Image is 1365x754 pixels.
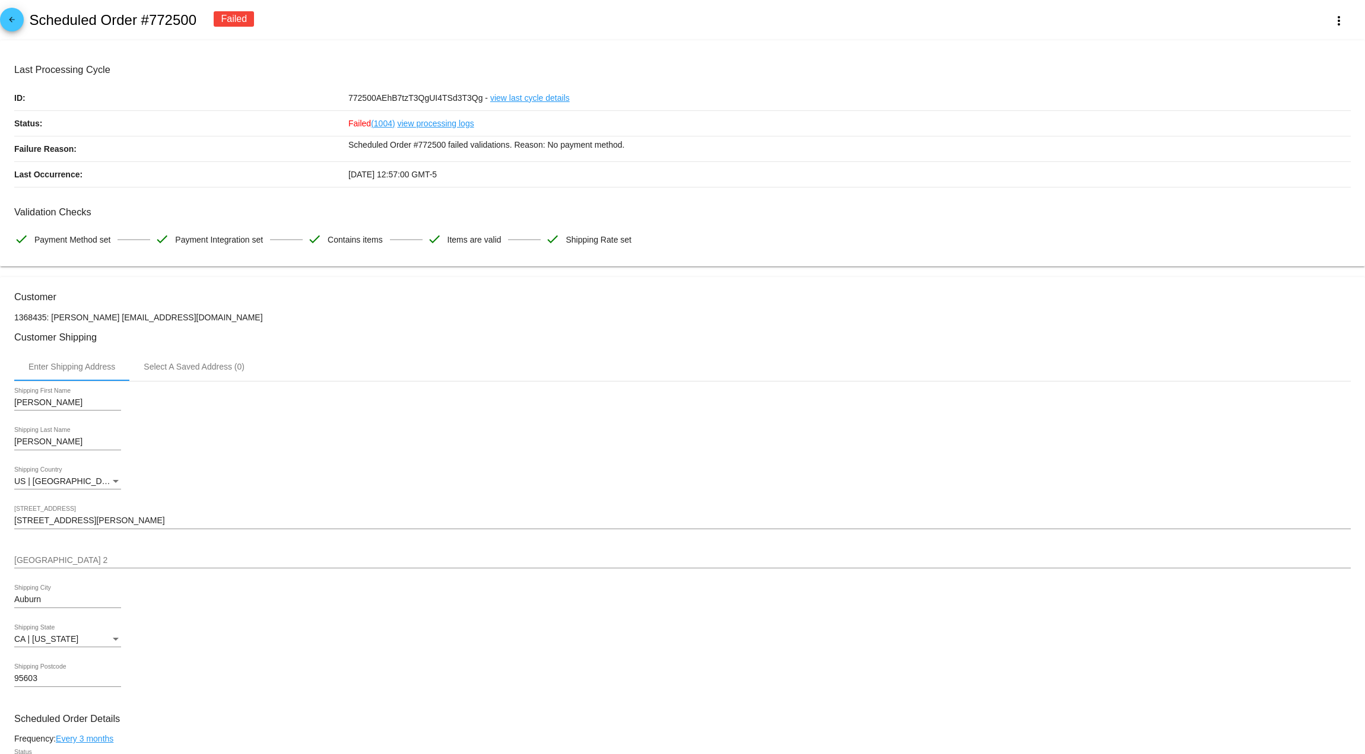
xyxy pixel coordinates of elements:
h3: Customer Shipping [14,332,1351,343]
a: view processing logs [398,111,474,136]
p: Failure Reason: [14,136,348,161]
p: Status: [14,111,348,136]
input: Shipping City [14,595,121,605]
mat-icon: check [155,232,169,246]
div: Select A Saved Address (0) [144,362,245,371]
p: Last Occurrence: [14,162,348,187]
span: 772500AEhB7tzT3QgUI4TSd3T3Qg - [348,93,488,103]
mat-icon: arrow_back [5,15,19,30]
h3: Last Processing Cycle [14,64,1351,75]
span: Payment Method set [34,227,110,252]
div: Failed [214,11,254,27]
span: [DATE] 12:57:00 GMT-5 [348,170,437,179]
mat-select: Shipping State [14,635,121,644]
input: Shipping Street 1 [14,516,1351,526]
div: Enter Shipping Address [28,362,115,371]
input: Shipping Street 2 [14,556,1351,565]
p: Scheduled Order #772500 failed validations. Reason: No payment method. [348,136,1351,153]
mat-icon: check [545,232,560,246]
mat-icon: check [427,232,442,246]
input: Shipping Postcode [14,674,121,683]
input: Shipping Last Name [14,437,121,447]
span: Contains items [328,227,383,252]
div: Frequency: [14,734,1351,743]
h3: Scheduled Order Details [14,713,1351,724]
a: (1004) [371,111,395,136]
a: Every 3 months [56,734,113,743]
span: Failed [348,119,395,128]
h3: Customer [14,291,1351,303]
a: view last cycle details [490,85,570,110]
mat-icon: more_vert [1332,14,1346,28]
p: 1368435: [PERSON_NAME] [EMAIL_ADDRESS][DOMAIN_NAME] [14,313,1351,322]
mat-icon: check [307,232,322,246]
span: Items are valid [447,227,501,252]
h3: Validation Checks [14,206,1351,218]
mat-select: Shipping Country [14,477,121,486]
span: Shipping Rate set [566,227,631,252]
input: Shipping First Name [14,398,121,408]
span: Payment Integration set [175,227,263,252]
mat-icon: check [14,232,28,246]
h2: Scheduled Order #772500 [29,12,196,28]
span: CA | [US_STATE] [14,634,78,644]
p: ID: [14,85,348,110]
span: US | [GEOGRAPHIC_DATA] [14,476,119,486]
